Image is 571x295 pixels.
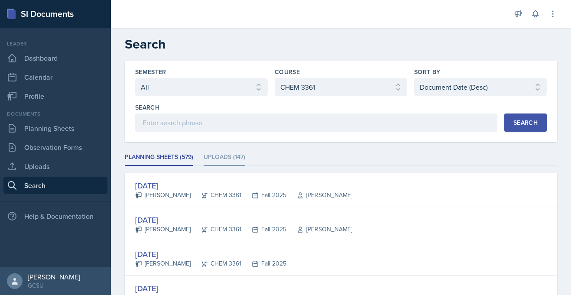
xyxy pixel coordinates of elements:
div: Fall 2025 [241,259,286,268]
div: CHEM 3361 [191,259,241,268]
div: Leader [3,40,107,48]
label: Semester [135,68,166,76]
div: [DATE] [135,180,352,191]
a: Dashboard [3,49,107,67]
div: [DATE] [135,214,352,226]
label: Search [135,103,159,112]
button: Search [504,113,547,132]
div: [DATE] [135,282,286,294]
a: Calendar [3,68,107,86]
div: [PERSON_NAME] [135,259,191,268]
div: CHEM 3361 [191,191,241,200]
div: [PERSON_NAME] [286,191,352,200]
div: [PERSON_NAME] [28,272,80,281]
div: [PERSON_NAME] [135,225,191,234]
div: [DATE] [135,248,286,260]
a: Observation Forms [3,139,107,156]
div: Fall 2025 [241,191,286,200]
h2: Search [125,36,557,52]
label: Sort By [414,68,440,76]
div: Search [513,119,538,126]
a: Planning Sheets [3,120,107,137]
a: Profile [3,88,107,105]
div: Help & Documentation [3,207,107,225]
div: Documents [3,110,107,118]
div: [PERSON_NAME] [286,225,352,234]
li: Planning Sheets (579) [125,149,193,166]
div: GCSU [28,281,80,290]
a: Search [3,177,107,194]
div: [PERSON_NAME] [135,191,191,200]
a: Uploads [3,158,107,175]
label: Course [275,68,300,76]
div: CHEM 3361 [191,225,241,234]
input: Enter search phrase [135,113,497,132]
li: Uploads (147) [204,149,245,166]
div: Fall 2025 [241,225,286,234]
